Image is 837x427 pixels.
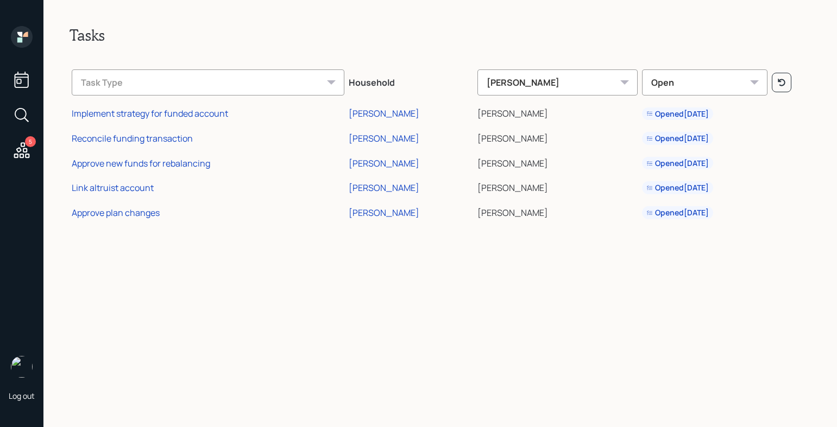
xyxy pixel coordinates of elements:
div: Opened [DATE] [646,133,709,144]
td: [PERSON_NAME] [475,149,640,174]
div: [PERSON_NAME] [349,157,419,169]
div: Approve new funds for rebalancing [72,157,210,169]
div: Opened [DATE] [646,207,709,218]
div: [PERSON_NAME] [477,69,638,95]
div: [PERSON_NAME] [349,207,419,219]
div: Approve plan changes [72,207,160,219]
div: Implement strategy for funded account [72,107,228,119]
div: Link altruist account [72,182,154,194]
div: [PERSON_NAME] [349,182,419,194]
td: [PERSON_NAME] [475,199,640,224]
div: 5 [25,136,36,147]
div: [PERSON_NAME] [349,107,419,119]
h2: Tasks [70,26,811,44]
div: Opened [DATE] [646,158,709,169]
td: [PERSON_NAME] [475,124,640,149]
div: Task Type [72,69,344,95]
td: [PERSON_NAME] [475,100,640,125]
th: Household [347,62,476,100]
td: [PERSON_NAME] [475,174,640,199]
div: Opened [DATE] [646,182,709,193]
div: Opened [DATE] [646,109,709,119]
div: Open [642,69,767,95]
div: Reconcile funding transaction [72,132,193,144]
div: Log out [9,391,35,401]
div: [PERSON_NAME] [349,132,419,144]
img: aleksandra-headshot.png [11,356,33,378]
